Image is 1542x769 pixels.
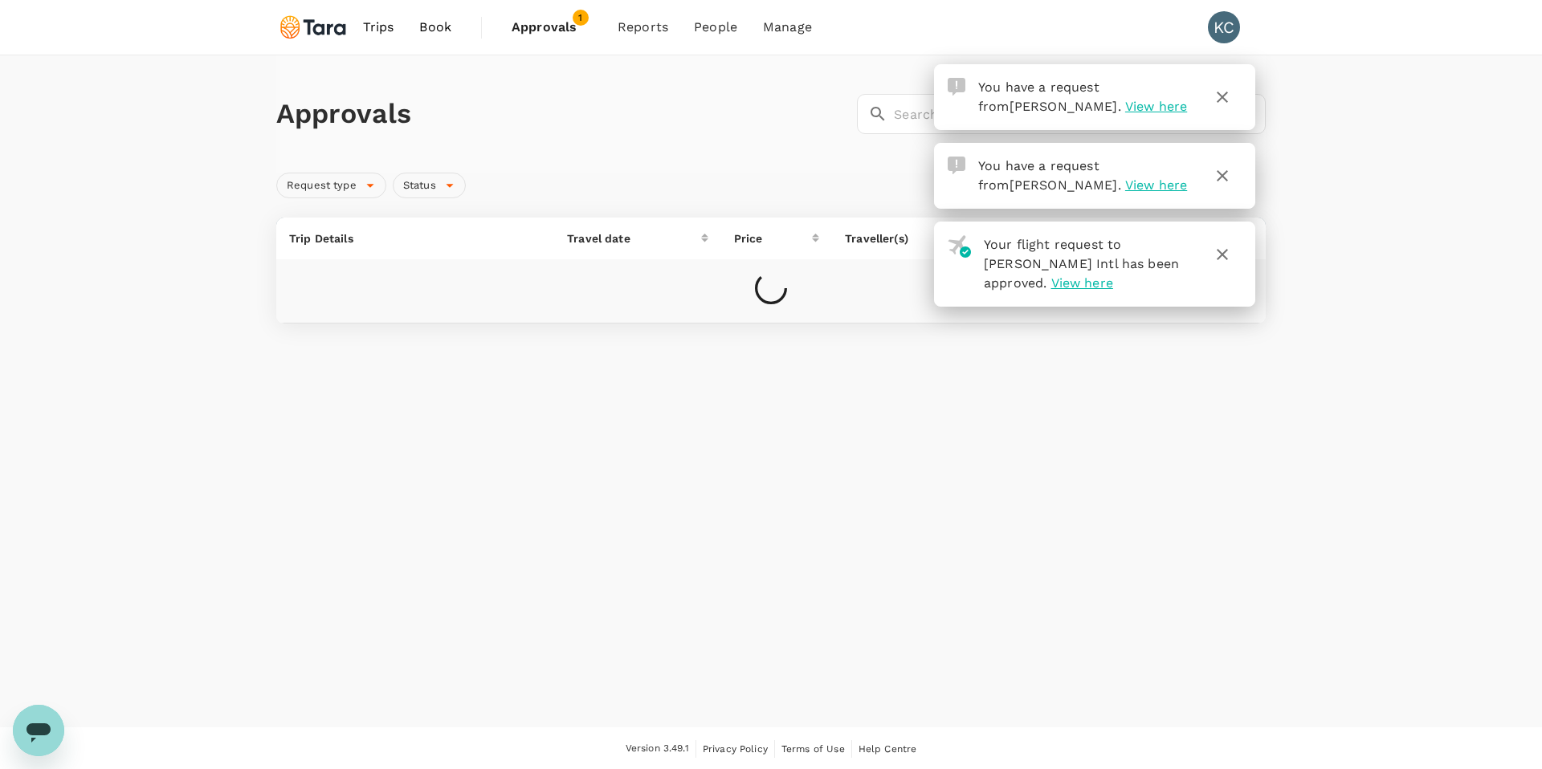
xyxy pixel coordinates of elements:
[781,743,845,755] span: Terms of Use
[859,740,917,758] a: Help Centre
[573,10,589,26] span: 1
[1125,177,1187,193] span: View here
[948,157,965,174] img: Approval Request
[763,18,812,37] span: Manage
[363,18,394,37] span: Trips
[618,18,668,37] span: Reports
[948,235,971,258] img: flight-approved
[276,173,386,198] div: Request type
[859,743,917,755] span: Help Centre
[394,178,446,193] span: Status
[1010,99,1118,114] span: [PERSON_NAME]
[845,230,953,246] p: Traveller(s)
[694,18,737,37] span: People
[393,173,466,198] div: Status
[13,705,64,756] iframe: Button to launch messaging window
[277,178,366,193] span: Request type
[512,18,592,37] span: Approvals
[276,97,851,131] h1: Approvals
[626,741,689,757] span: Version 3.49.1
[289,230,541,246] p: Trip Details
[1125,99,1187,114] span: View here
[894,94,1266,134] input: Search by travellers, trips, or destination
[567,230,701,246] div: Travel date
[1208,11,1240,43] div: KC
[1010,177,1118,193] span: [PERSON_NAME]
[703,740,768,758] a: Privacy Policy
[978,79,1121,114] span: You have a request from .
[948,78,965,96] img: Approval Request
[703,743,768,755] span: Privacy Policy
[276,10,350,45] img: Tara Climate Ltd
[978,158,1121,193] span: You have a request from .
[984,237,1179,291] span: Your flight request to [PERSON_NAME] Intl has been approved.
[419,18,451,37] span: Book
[734,230,812,246] div: Price
[1051,275,1113,291] span: View here
[781,740,845,758] a: Terms of Use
